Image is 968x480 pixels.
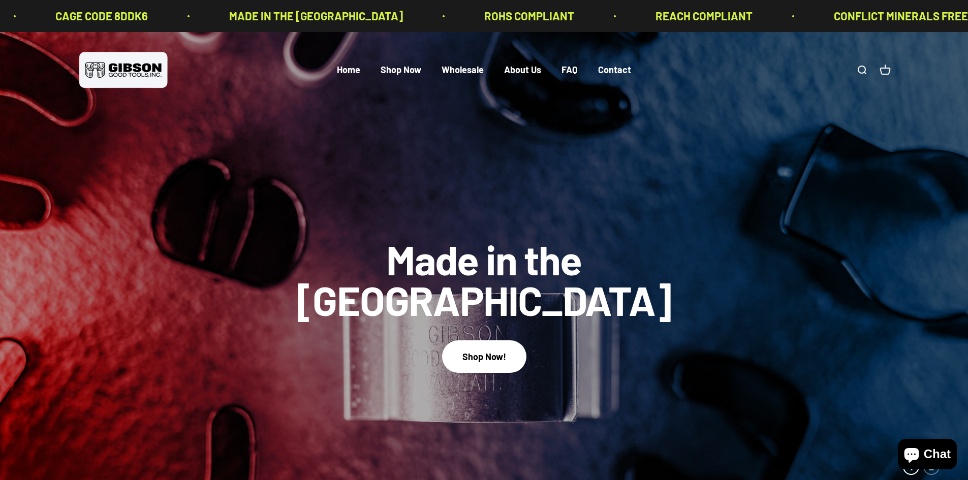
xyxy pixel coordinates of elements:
[118,7,292,25] p: MADE IN THE [GEOGRAPHIC_DATA]
[598,65,631,76] a: Contact
[381,65,421,76] a: Shop Now
[723,7,857,25] p: CONFLICT MINERALS FREE
[895,439,960,472] inbox-online-store-chat: Shopify online store chat
[561,65,578,76] a: FAQ
[544,7,641,25] p: REACH COMPLIANT
[504,65,541,76] a: About Us
[337,65,360,76] a: Home
[373,7,463,25] p: ROHS COMPLIANT
[286,275,682,324] split-lines: Made in the [GEOGRAPHIC_DATA]
[462,349,506,364] div: Shop Now!
[442,65,484,76] a: Wholesale
[442,340,526,372] button: Shop Now!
